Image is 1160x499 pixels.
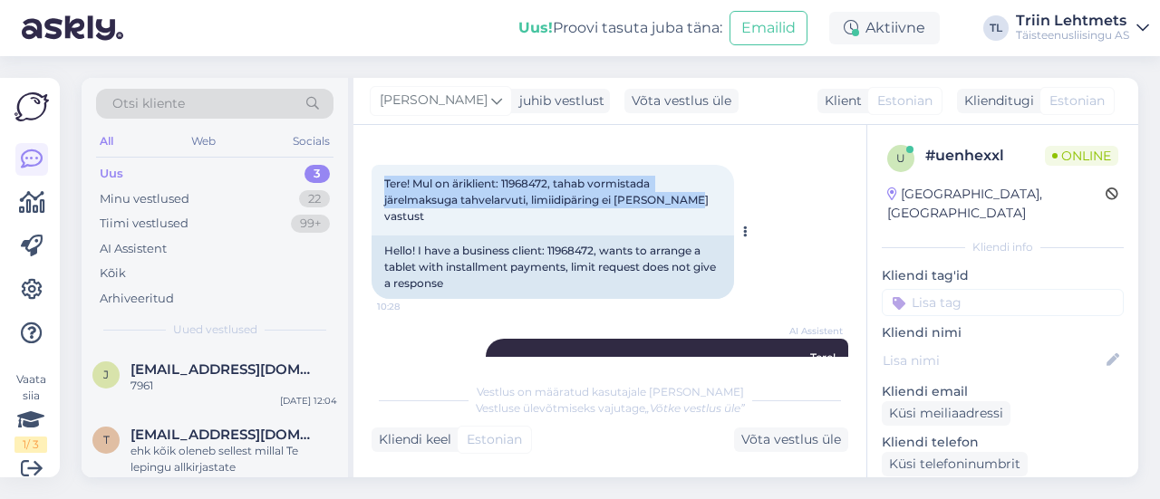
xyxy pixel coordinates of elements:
div: Klienditugi [957,91,1034,110]
div: juhib vestlust [512,91,604,110]
i: „Võtke vestlus üle” [645,401,745,415]
div: Täisteenusliisingu AS [1016,28,1129,43]
div: Web [188,130,219,153]
span: Otsi kliente [112,94,185,113]
div: # uenhexxl [925,145,1045,167]
div: Küsi meiliaadressi [882,401,1010,426]
input: Lisa tag [882,289,1124,316]
input: Lisa nimi [883,350,1103,370]
span: Vestlus on määratud kasutajale [PERSON_NAME] [477,385,744,398]
div: Kliendi keel [372,430,451,449]
span: Uued vestlused [173,321,257,338]
div: Võta vestlus üle [734,427,848,452]
div: [DATE] 11:52 [284,475,337,489]
span: Estonian [877,91,933,110]
div: Tiimi vestlused [100,215,188,233]
p: Kliendi email [882,382,1124,401]
div: 1 / 3 [14,437,47,453]
button: Emailid [730,11,807,45]
div: Aktiivne [829,12,940,44]
div: Socials [289,130,333,153]
div: Kõik [100,264,126,283]
span: j [103,368,109,381]
div: Võta vestlus üle [624,89,739,113]
div: Proovi tasuta juba täna: [518,17,722,39]
div: Minu vestlused [100,190,189,208]
span: Vestluse ülevõtmiseks vajutage [476,401,745,415]
b: Uus! [518,19,553,36]
span: [PERSON_NAME] [380,91,488,110]
p: Kliendi telefon [882,433,1124,452]
span: treskanor.ou@gmail.com [130,427,319,443]
div: Klient [817,91,862,110]
div: 3 [304,165,330,183]
p: Kliendi nimi [882,323,1124,342]
div: 22 [299,190,330,208]
span: Tere! Mul on äriklient: 11968472, tahab vormistada järelmaksuga tahvelarvuti, limiidipäring ei [P... [384,177,711,223]
div: [GEOGRAPHIC_DATA], [GEOGRAPHIC_DATA] [887,185,1106,223]
div: 7961 [130,378,337,394]
a: Triin LehtmetsTäisteenusliisingu AS [1016,14,1149,43]
div: Uus [100,165,123,183]
div: ehk kõik oleneb sellest millal Te lepingu allkirjastate [130,443,337,475]
span: AI Assistent [775,324,843,338]
div: TL [983,15,1009,41]
div: Hello! I have a business client: 11968472, wants to arrange a tablet with installment payments, l... [372,235,734,299]
div: [DATE] 12:04 [280,394,337,408]
span: Estonian [1049,91,1105,110]
span: 10:28 [377,300,445,313]
div: 99+ [291,215,330,233]
span: t [103,433,110,446]
span: jevgenija.miloserdova@tele2.com [130,361,319,378]
div: Triin Lehtmets [1016,14,1129,28]
div: Kliendi info [882,239,1124,255]
div: AI Assistent [100,240,167,258]
span: Online [1045,146,1118,166]
span: u [896,151,905,165]
img: Askly Logo [14,92,49,121]
span: Estonian [467,430,522,449]
div: Vaata siia [14,371,47,453]
div: All [96,130,117,153]
div: Arhiveeritud [100,290,174,308]
p: Kliendi tag'id [882,266,1124,285]
div: Küsi telefoninumbrit [882,452,1028,476]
